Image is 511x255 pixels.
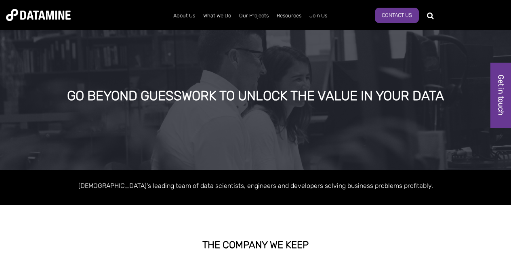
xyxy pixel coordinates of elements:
a: Resources [273,5,305,26]
img: Datamine [6,9,71,21]
strong: THE COMPANY WE KEEP [202,239,309,251]
div: GO BEYOND GUESSWORK TO UNLOCK THE VALUE IN YOUR DATA [61,89,450,103]
a: Our Projects [235,5,273,26]
a: What We Do [199,5,235,26]
p: [DEMOGRAPHIC_DATA]'s leading team of data scientists, engineers and developers solving business p... [25,180,486,191]
a: About Us [169,5,199,26]
a: Join Us [305,5,331,26]
a: Get in touch [490,63,511,128]
a: Contact Us [375,8,419,23]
